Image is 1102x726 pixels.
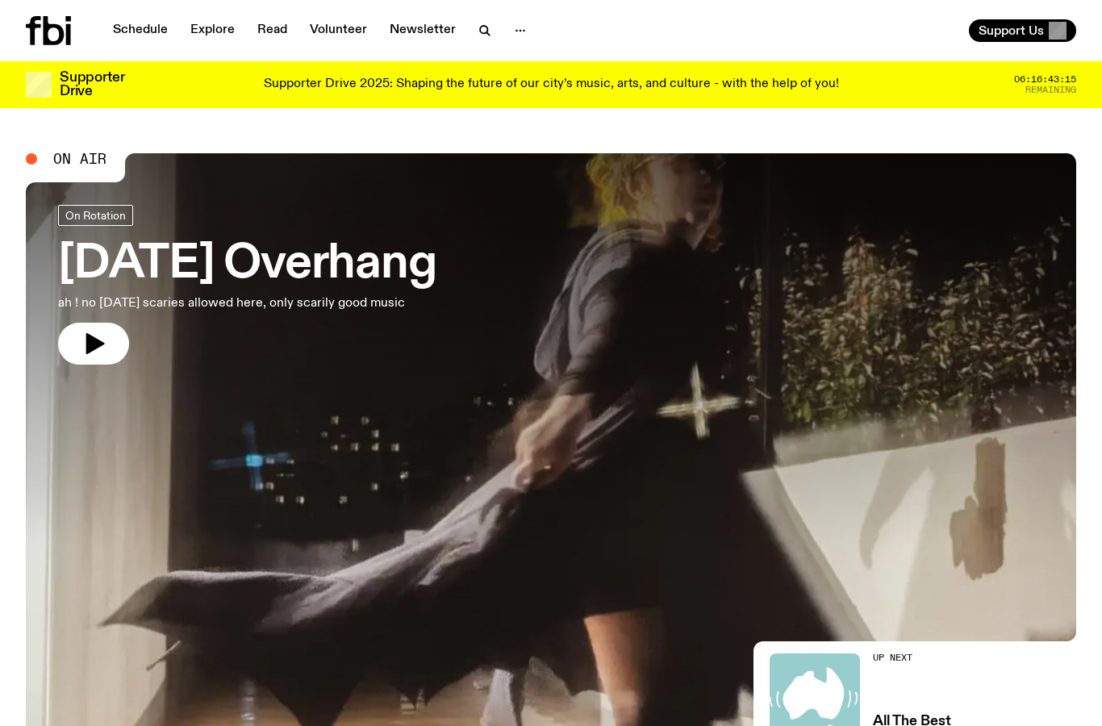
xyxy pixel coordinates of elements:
span: 06:16:43:15 [1014,75,1076,84]
a: Volunteer [300,19,377,42]
button: Support Us [969,19,1076,42]
span: Support Us [979,23,1044,38]
h3: [DATE] Overhang [58,242,436,287]
a: [DATE] Overhangah ! no [DATE] scaries allowed here, only scarily good music [58,205,436,365]
span: Remaining [1025,86,1076,94]
p: Supporter Drive 2025: Shaping the future of our city’s music, arts, and culture - with the help o... [264,77,839,92]
span: On Rotation [65,209,126,221]
h3: Supporter Drive [60,71,124,98]
a: Read [248,19,297,42]
a: Newsletter [380,19,465,42]
a: Explore [181,19,244,42]
p: ah ! no [DATE] scaries allowed here, only scarily good music [58,294,436,313]
h2: Up Next [873,653,1000,662]
span: On Air [53,152,106,166]
a: On Rotation [58,205,133,226]
a: Schedule [103,19,177,42]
